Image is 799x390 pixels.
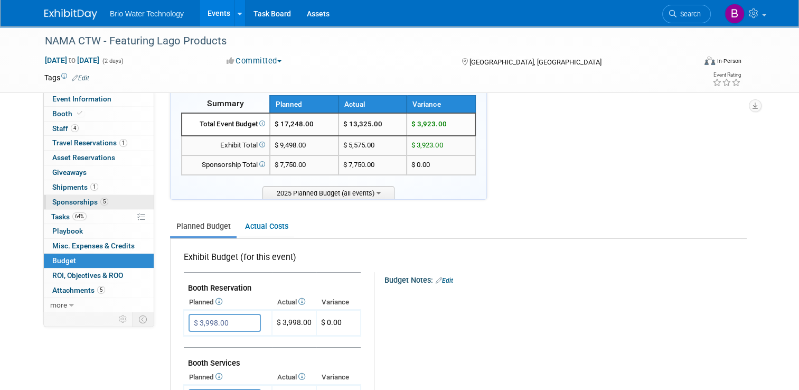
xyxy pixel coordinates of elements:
th: Variance [316,295,361,310]
span: Tasks [51,212,87,221]
span: Asset Reservations [52,153,115,162]
a: Asset Reservations [44,151,154,165]
span: Search [676,10,701,18]
div: Total Event Budget [186,119,265,129]
span: to [67,56,77,64]
th: Variance [316,370,361,385]
div: In-Person [717,57,741,65]
div: Event Format [638,55,741,71]
div: NAMA CTW - Featuring Lago Products [41,32,682,51]
span: Attachments [52,286,105,294]
a: Actual Costs [239,217,294,236]
td: Toggle Event Tabs [133,312,154,326]
td: $ 7,750.00 [339,155,407,175]
a: Sponsorships5 [44,195,154,209]
div: Event Rating [712,72,741,78]
img: ExhibitDay [44,9,97,20]
span: Budget [52,256,76,265]
a: Budget [44,254,154,268]
span: Staff [52,124,79,133]
a: more [44,298,154,312]
span: Misc. Expenses & Credits [52,242,135,250]
span: Playbook [52,227,83,235]
a: Staff4 [44,122,154,136]
a: Edit [436,277,453,284]
th: Planned [270,96,339,113]
td: $ 13,325.00 [339,113,407,136]
span: 64% [72,212,87,220]
a: Edit [72,75,89,82]
a: Playbook [44,224,154,238]
div: Exhibit Budget (for this event) [184,252,356,269]
span: [DATE] [DATE] [44,55,100,65]
th: Actual [339,96,407,113]
span: more [50,301,67,309]
span: 1 [90,183,98,191]
a: Giveaways [44,165,154,180]
span: $ 17,248.00 [275,120,314,128]
a: Shipments1 [44,180,154,194]
td: Personalize Event Tab Strip [114,312,133,326]
a: Misc. Expenses & Credits [44,239,154,253]
a: Search [662,5,711,23]
span: 1 [119,139,127,147]
span: $ 0.00 [321,318,342,327]
span: $ 3,998.00 [277,318,312,327]
span: 4 [71,124,79,132]
a: Event Information [44,92,154,106]
span: Event Information [52,95,111,103]
i: Booth reservation complete [77,110,82,116]
span: Travel Reservations [52,138,127,147]
img: Brandye Gahagan [725,4,745,24]
span: [GEOGRAPHIC_DATA], [GEOGRAPHIC_DATA] [469,58,601,66]
span: ROI, Objectives & ROO [52,271,123,280]
th: Variance [407,96,475,113]
img: Format-Inperson.png [704,57,715,65]
span: $ 7,750.00 [275,161,306,169]
a: Planned Budget [170,217,237,236]
div: Sponsorship Total [186,160,265,170]
span: $ 0.00 [411,161,430,169]
td: Booth Services [184,348,361,370]
button: Committed [223,55,286,67]
span: Booth [52,109,84,118]
span: 2025 Planned Budget (all events) [262,186,394,199]
span: (2 days) [101,58,124,64]
span: $ 3,923.00 [411,141,443,149]
span: Summary [207,98,244,108]
th: Actual [272,370,316,385]
a: Booth [44,107,154,121]
th: Actual [272,295,316,310]
span: Sponsorships [52,198,108,206]
td: Booth Reservation [184,273,361,295]
span: 5 [100,198,108,206]
div: Budget Notes: [384,272,746,286]
span: Giveaways [52,168,87,177]
span: Brio Water Technology [110,10,184,18]
div: Exhibit Total [186,141,265,151]
span: $ 3,923.00 [411,120,446,128]
a: ROI, Objectives & ROO [44,268,154,283]
span: Shipments [52,183,98,191]
a: Tasks64% [44,210,154,224]
span: 5 [97,286,105,294]
span: $ 9,498.00 [275,141,306,149]
td: $ 5,575.00 [339,136,407,155]
td: Tags [44,72,89,83]
a: Travel Reservations1 [44,136,154,150]
th: Planned [184,370,272,385]
a: Attachments5 [44,283,154,298]
th: Planned [184,295,272,310]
